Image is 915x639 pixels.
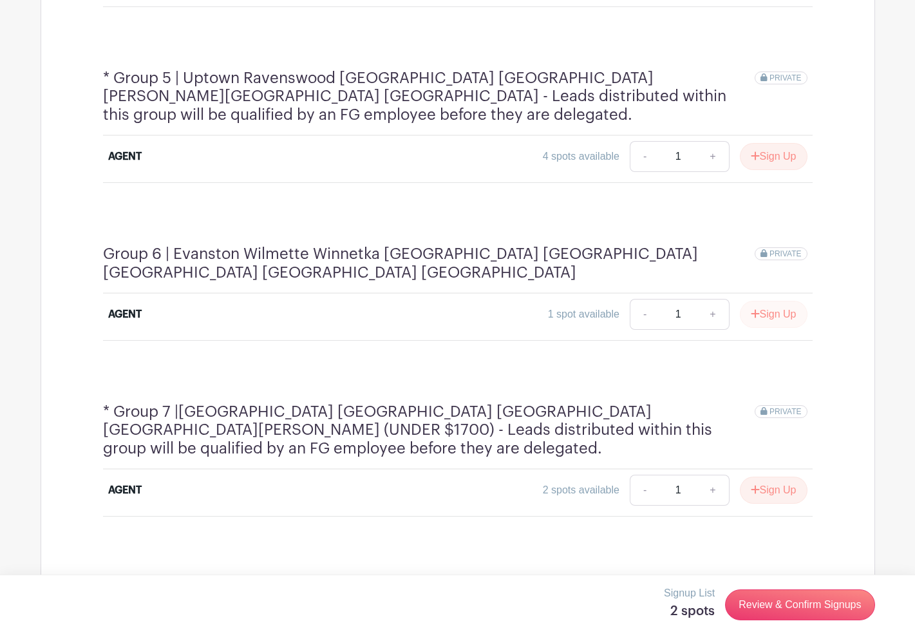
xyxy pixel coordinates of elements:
[543,149,619,164] div: 4 spots available
[108,482,142,498] div: AGENT
[630,299,659,330] a: -
[543,482,619,498] div: 2 spots available
[108,307,142,322] div: AGENT
[630,141,659,172] a: -
[740,301,807,328] button: Sign Up
[697,299,729,330] a: +
[103,245,755,282] h4: Group 6 | Evanston Wilmette Winnetka [GEOGRAPHIC_DATA] [GEOGRAPHIC_DATA] [GEOGRAPHIC_DATA] [GEOGR...
[548,307,619,322] div: 1 spot available
[725,589,874,620] a: Review & Confirm Signups
[630,475,659,506] a: -
[664,604,715,619] h5: 2 spots
[697,141,729,172] a: +
[769,249,802,258] span: PRIVATE
[740,143,807,170] button: Sign Up
[769,407,802,416] span: PRIVATE
[664,586,715,601] p: Signup List
[740,477,807,504] button: Sign Up
[769,73,802,82] span: PRIVATE
[697,475,729,506] a: +
[108,149,142,164] div: AGENT
[103,69,755,124] h4: * Group 5 | Uptown Ravenswood [GEOGRAPHIC_DATA] [GEOGRAPHIC_DATA] [PERSON_NAME][GEOGRAPHIC_DATA] ...
[103,403,755,458] h4: * Group 7 |[GEOGRAPHIC_DATA] [GEOGRAPHIC_DATA] [GEOGRAPHIC_DATA] [GEOGRAPHIC_DATA][PERSON_NAME] (...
